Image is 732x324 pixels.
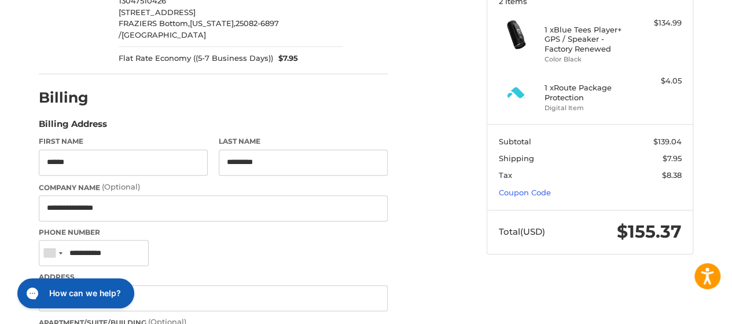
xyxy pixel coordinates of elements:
[545,54,633,64] li: Color Black
[636,75,682,87] div: $4.05
[617,221,682,242] span: $155.37
[636,17,682,29] div: $134.99
[662,170,682,180] span: $8.38
[499,154,534,163] span: Shipping
[119,8,196,17] span: [STREET_ADDRESS]
[545,25,633,53] h4: 1 x Blue Tees Player+ GPS / Speaker - Factory Renewed
[119,53,273,64] span: Flat Rate Economy ((5-7 Business Days))
[39,89,106,107] h2: Billing
[499,226,545,237] span: Total (USD)
[663,154,682,163] span: $7.95
[39,118,107,136] legend: Billing Address
[545,83,633,102] h4: 1 x Route Package Protection
[499,137,531,146] span: Subtotal
[119,19,190,28] span: FRAZIERS Bottom,
[219,136,388,147] label: Last Name
[190,19,236,28] span: [US_STATE],
[39,136,208,147] label: First Name
[273,53,299,64] span: $7.95
[653,137,682,146] span: $139.04
[545,103,633,113] li: Digital Item
[39,272,388,282] label: Address
[499,170,512,180] span: Tax
[499,188,551,197] a: Coupon Code
[122,30,206,39] span: [GEOGRAPHIC_DATA]
[12,274,138,312] iframe: Gorgias live chat messenger
[39,227,388,238] label: Phone Number
[119,19,279,39] span: 25082-6897 /
[102,182,140,191] small: (Optional)
[39,181,388,193] label: Company Name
